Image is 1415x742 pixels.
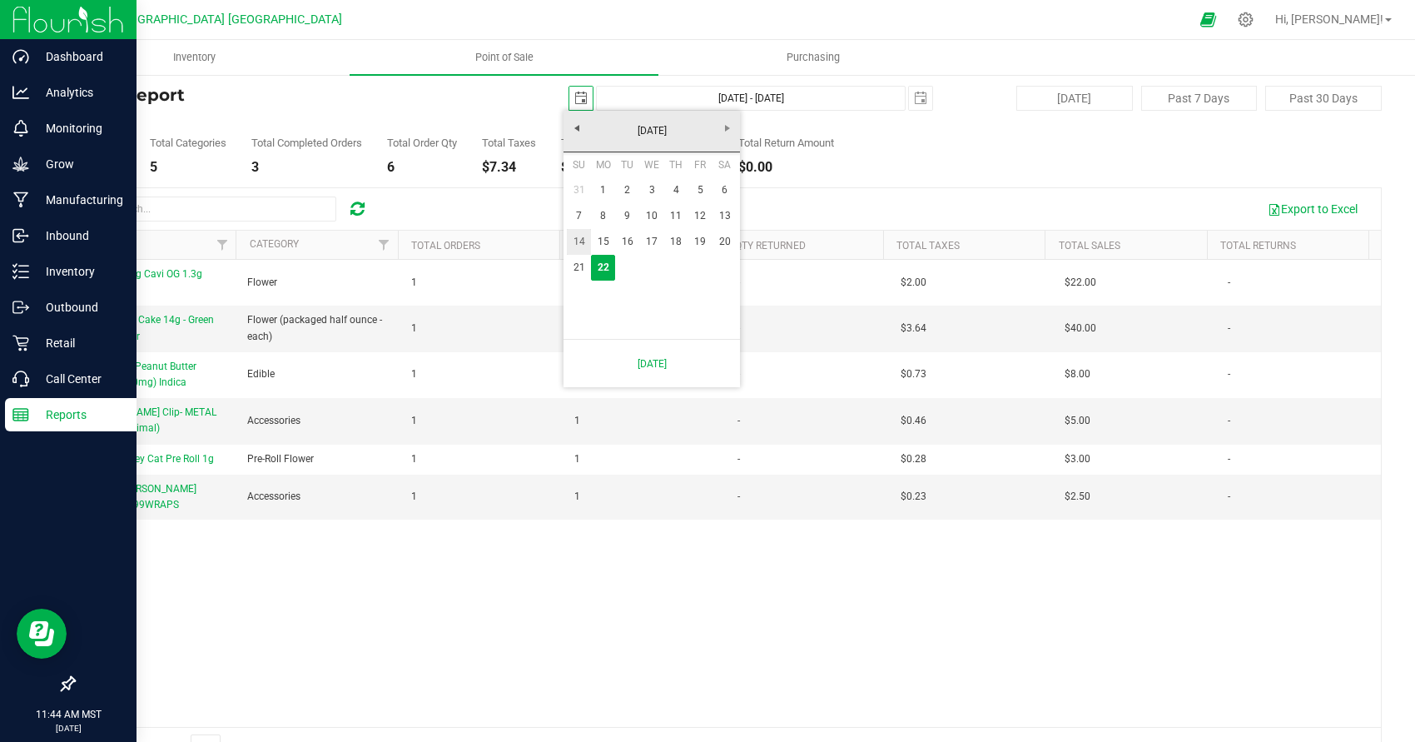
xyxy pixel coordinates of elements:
span: Accessories [247,413,300,429]
inline-svg: Manufacturing [12,192,29,208]
p: Retail [29,333,129,353]
div: $0.00 [738,161,834,174]
span: 1 [574,413,580,429]
a: 13 [712,203,737,229]
a: 16 [615,229,639,255]
th: Monday [591,152,615,177]
span: 1 [411,413,417,429]
a: Filter [370,231,398,259]
span: - [1228,413,1230,429]
a: [DATE] [573,346,731,381]
inline-svg: Reports [12,406,29,423]
span: $8.00 [1065,366,1090,382]
div: 5 [150,161,226,174]
p: Manufacturing [29,190,129,210]
span: $2.00 [901,275,926,291]
inline-svg: Monitoring [12,120,29,137]
a: 15 [591,229,615,255]
h4: Sales Report [73,86,509,104]
p: [DATE] [7,722,129,735]
span: ZIGZAG [PERSON_NAME] PURPLE 4/99WRAPS [84,483,196,510]
a: 17 [640,229,664,255]
a: 31 [567,177,591,203]
a: 7 [567,203,591,229]
inline-svg: Inbound [12,227,29,244]
th: Sunday [567,152,591,177]
button: Export to Excel [1257,195,1368,223]
a: 8 [591,203,615,229]
a: 18 [664,229,688,255]
a: Total Taxes [896,240,960,251]
span: $40.00 [1065,321,1096,336]
span: $3.64 [901,321,926,336]
button: Past 7 Days [1141,86,1258,111]
iframe: Resource center [17,609,67,659]
a: 11 [664,203,688,229]
div: Total Sales [561,137,613,148]
inline-svg: Outbound [12,299,29,316]
span: - [1228,321,1230,336]
input: Search... [87,197,336,222]
a: 4 [664,177,688,203]
a: 12 [688,203,712,229]
span: Purchasing [764,50,862,65]
span: - [1228,489,1230,505]
a: Total Sales [1059,240,1120,251]
span: Open Ecommerce Menu [1189,3,1227,36]
th: Wednesday [640,152,664,177]
inline-svg: Retail [12,335,29,351]
a: Previous [564,115,589,141]
span: $0.23 [901,489,926,505]
span: 1 [411,451,417,467]
inline-svg: Grow [12,156,29,172]
span: - [1228,451,1230,467]
span: $0.28 [901,451,926,467]
div: Total Return Amount [738,137,834,148]
span: [PERSON_NAME] Clip- METAL Jewelry (Animal) [84,406,216,434]
p: 11:44 AM MST [7,707,129,722]
span: Edible [247,366,275,382]
button: Past 30 Days [1265,86,1382,111]
p: Inbound [29,226,129,246]
a: 1 [591,177,615,203]
span: - [737,413,740,429]
a: [DATE] [563,118,742,144]
inline-svg: Call Center [12,371,29,387]
span: - [737,451,740,467]
div: Total Order Qty [387,137,457,148]
p: Outbound [29,297,129,317]
a: Inventory [40,40,350,75]
span: select [569,87,593,110]
span: $5.00 [1065,413,1090,429]
span: 1 [411,489,417,505]
a: 14 [567,229,591,255]
div: Total Completed Orders [251,137,362,148]
inline-svg: Inventory [12,263,29,280]
span: select [909,87,932,110]
span: 1 [411,275,417,291]
span: $3.00 [1065,451,1090,467]
div: Total Categories [150,137,226,148]
th: Thursday [664,152,688,177]
span: - [737,489,740,505]
span: 1 [411,321,417,336]
span: Flower (packaged half ounce - each) [247,312,390,344]
span: $2.50 [1065,489,1090,505]
div: $80.50 [561,161,613,174]
span: 1 [574,489,580,505]
a: 6 [712,177,737,203]
a: 20 [712,229,737,255]
span: $0.46 [901,413,926,429]
p: Dashboard [29,47,129,67]
a: 3 [640,177,664,203]
span: Splif- LA Alley Cat Pre Roll 1g [84,453,214,465]
p: Grow [29,154,129,174]
span: Homestyle Peanut Butter Cookie (100mg) Indica [84,361,196,388]
a: Total Orders [411,240,480,251]
p: Reports [29,405,129,425]
span: DGT-Jungle Cake 14g - Green Can - Flower [84,314,214,341]
span: 1 [411,366,417,382]
a: 10 [640,203,664,229]
a: 9 [615,203,639,229]
div: 6 [387,161,457,174]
